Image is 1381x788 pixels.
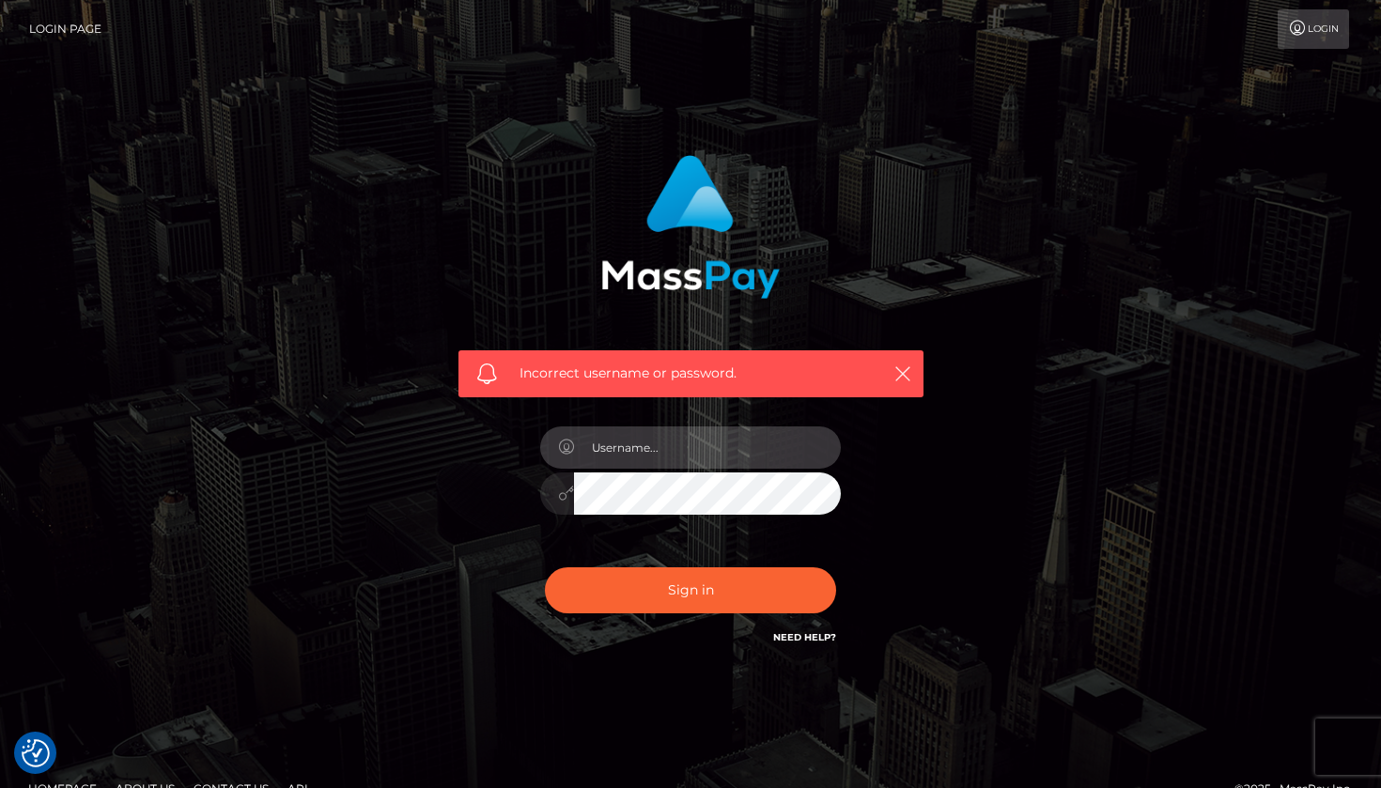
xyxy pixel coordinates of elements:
span: Incorrect username or password. [520,363,862,383]
button: Sign in [545,567,836,613]
img: Revisit consent button [22,739,50,767]
a: Need Help? [773,631,836,643]
a: Login [1278,9,1349,49]
a: Login Page [29,9,101,49]
button: Consent Preferences [22,739,50,767]
input: Username... [574,426,841,469]
img: MassPay Login [601,155,780,299]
